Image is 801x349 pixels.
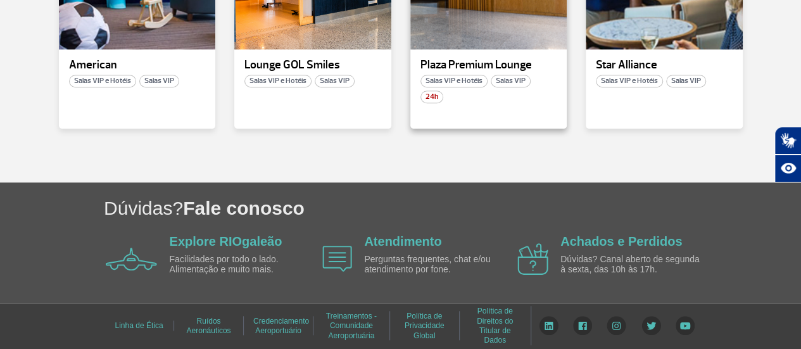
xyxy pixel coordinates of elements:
[322,246,352,272] img: airplane icon
[477,302,513,349] a: Política de Direitos do Titular de Dados
[607,316,626,335] img: Instagram
[104,195,801,221] h1: Dúvidas?
[517,243,548,275] img: airplane icon
[364,234,441,248] a: Atendimento
[69,59,206,72] p: American
[420,91,443,103] span: 24h
[491,75,531,87] span: Salas VIP
[560,234,682,248] a: Achados e Perdidos
[244,59,381,72] p: Lounge GOL Smiles
[774,127,801,182] div: Plugin de acessibilidade da Hand Talk.
[139,75,179,87] span: Salas VIP
[183,198,305,219] span: Fale conosco
[573,316,592,335] img: Facebook
[253,312,309,339] a: Credenciamento Aeroportuário
[326,307,377,345] a: Treinamentos - Comunidade Aeroportuária
[170,234,282,248] a: Explore RIOgaleão
[560,255,706,274] p: Dúvidas? Canal aberto de segunda à sexta, das 10h às 17h.
[666,75,706,87] span: Salas VIP
[420,59,557,72] p: Plaza Premium Lounge
[115,317,163,334] a: Linha de Ética
[315,75,355,87] span: Salas VIP
[170,255,315,274] p: Facilidades por todo o lado. Alimentação e muito mais.
[364,255,510,274] p: Perguntas frequentes, chat e/ou atendimento por fone.
[186,312,230,339] a: Ruídos Aeronáuticos
[539,316,558,335] img: LinkedIn
[774,155,801,182] button: Abrir recursos assistivos.
[641,316,661,335] img: Twitter
[596,75,663,87] span: Salas VIP e Hotéis
[676,316,695,335] img: YouTube
[774,127,801,155] button: Abrir tradutor de língua de sinais.
[405,307,445,345] a: Política de Privacidade Global
[69,75,136,87] span: Salas VIP e Hotéis
[106,248,157,270] img: airplane icon
[596,59,733,72] p: Star Alliance
[244,75,312,87] span: Salas VIP e Hotéis
[420,75,488,87] span: Salas VIP e Hotéis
